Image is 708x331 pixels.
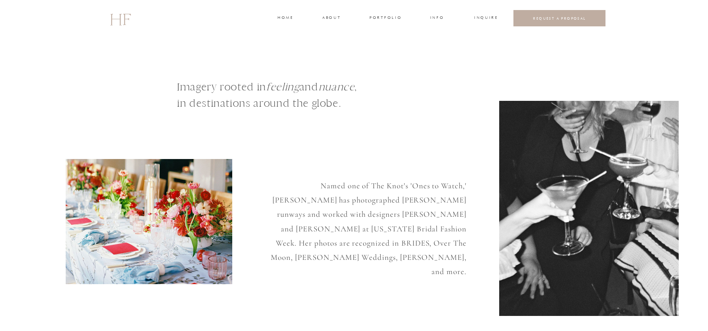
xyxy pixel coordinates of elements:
[474,15,497,22] a: INQUIRE
[520,16,599,21] a: REQUEST A PROPOSAL
[177,79,403,123] h1: Imagery rooted in and , in destinations around the globe.
[264,179,467,265] p: Named one of The Knot's 'Ones to Watch,' [PERSON_NAME] has photographed [PERSON_NAME] runways and...
[277,15,293,22] a: home
[318,80,355,93] i: nuance
[369,15,401,22] a: portfolio
[266,80,299,93] i: feeling
[322,15,340,22] a: about
[110,6,131,31] a: HF
[429,15,445,22] a: INFO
